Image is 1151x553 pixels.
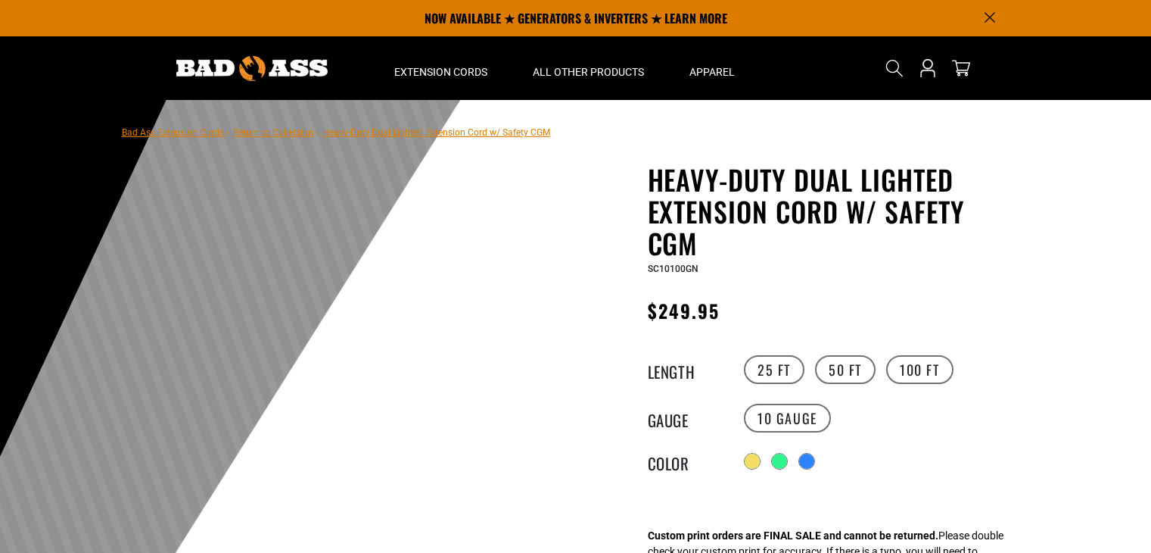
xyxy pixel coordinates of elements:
label: 25 FT [744,355,804,384]
summary: Search [882,56,907,80]
span: SC10100GN [648,264,698,274]
a: Bad Ass Extension Cords [122,127,224,138]
span: $249.95 [648,297,720,324]
strong: Custom print orders are FINAL SALE and cannot be returned. [648,530,938,542]
summary: Extension Cords [372,36,510,100]
legend: Length [648,360,723,380]
nav: breadcrumbs [122,123,550,141]
span: All Other Products [533,65,644,79]
summary: All Other Products [510,36,667,100]
legend: Gauge [648,408,723,428]
span: › [316,127,319,138]
legend: Color [648,451,723,471]
label: 50 FT [815,355,876,384]
a: Return to Collection [233,127,313,138]
summary: Apparel [667,36,757,100]
span: Extension Cords [394,65,487,79]
span: Apparel [689,65,735,79]
h1: Heavy-Duty Dual Lighted Extension Cord w/ Safety CGM [648,164,1019,259]
img: Bad Ass Extension Cords [176,56,328,81]
span: › [227,127,230,138]
label: 10 Gauge [744,404,831,433]
label: 100 FT [886,355,953,384]
span: Heavy-Duty Dual Lighted Extension Cord w/ Safety CGM [322,127,550,138]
